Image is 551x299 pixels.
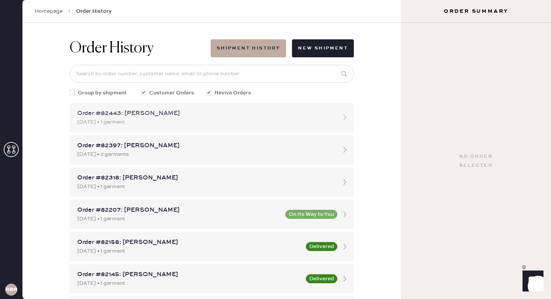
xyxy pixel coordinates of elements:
[306,242,337,251] button: Delivered
[401,7,551,15] h3: Order Summary
[78,89,127,97] span: Group by shipment
[285,210,337,219] button: On Its Way to You
[77,109,333,118] div: Order #82443: [PERSON_NAME]
[77,118,333,126] div: [DATE] • 1 garment
[77,215,281,223] div: [DATE] • 1 garment
[292,39,354,57] button: New Shipment
[77,247,301,255] div: [DATE] • 1 garment
[5,287,17,292] h3: RBRA
[77,206,281,215] div: Order #82207: [PERSON_NAME]
[70,65,354,83] input: Search by order number, customer name, email or phone number
[149,89,194,97] span: Customer Orders
[77,173,333,182] div: Order #82318: [PERSON_NAME]
[306,274,337,283] button: Delivered
[515,265,548,298] iframe: Front Chat
[77,141,333,150] div: Order #82397: [PERSON_NAME]
[211,39,286,57] button: Shipment History
[77,150,333,158] div: [DATE] • 2 garments
[214,89,251,97] span: Revive Orders
[77,270,301,279] div: Order #82145: [PERSON_NAME]
[459,152,493,170] div: No order selected
[70,39,154,57] h1: Order History
[77,279,301,287] div: [DATE] • 1 garment
[77,182,333,191] div: [DATE] • 1 garment
[34,7,63,15] a: Homepage
[77,238,301,247] div: Order #82158: [PERSON_NAME]
[76,7,112,15] span: Order History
